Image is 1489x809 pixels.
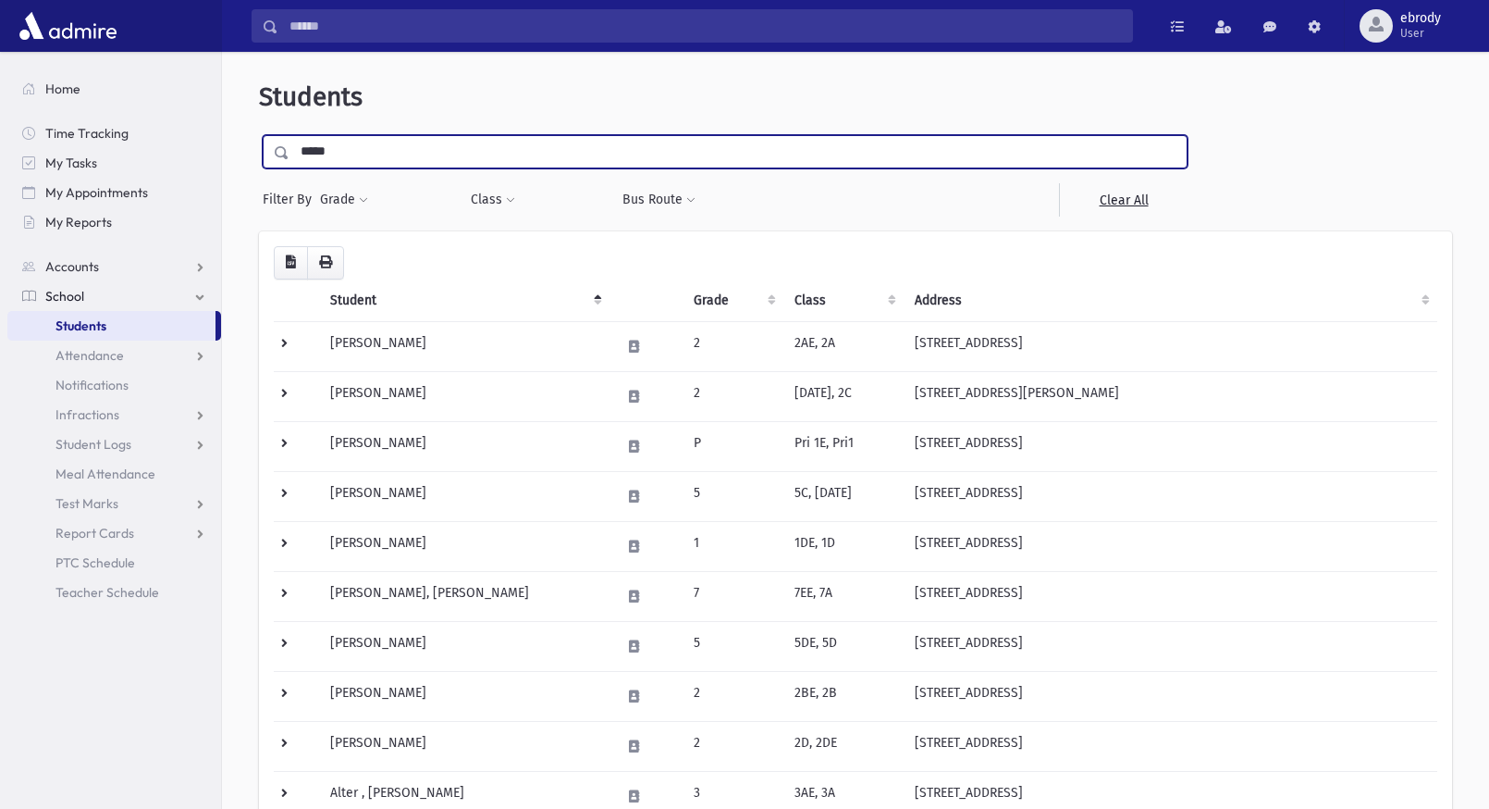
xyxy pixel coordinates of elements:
[45,125,129,142] span: Time Tracking
[1400,11,1441,26] span: ebrody
[783,721,903,771] td: 2D, 2DE
[470,183,516,217] button: Class
[55,584,159,601] span: Teacher Schedule
[55,317,106,334] span: Students
[1400,26,1441,41] span: User
[683,421,783,471] td: P
[319,721,609,771] td: [PERSON_NAME]
[7,518,221,548] a: Report Cards
[904,621,1437,671] td: [STREET_ADDRESS]
[55,406,119,423] span: Infractions
[319,471,609,521] td: [PERSON_NAME]
[904,471,1437,521] td: [STREET_ADDRESS]
[55,525,134,541] span: Report Cards
[45,214,112,230] span: My Reports
[904,321,1437,371] td: [STREET_ADDRESS]
[55,554,135,571] span: PTC Schedule
[307,246,344,280] button: Print
[55,436,131,453] span: Student Logs
[319,671,609,721] td: [PERSON_NAME]
[904,421,1437,471] td: [STREET_ADDRESS]
[683,280,783,322] th: Grade: activate to sort column ascending
[683,521,783,571] td: 1
[621,183,696,217] button: Bus Route
[319,621,609,671] td: [PERSON_NAME]
[683,371,783,421] td: 2
[7,548,221,578] a: PTC Schedule
[319,371,609,421] td: [PERSON_NAME]
[319,280,609,322] th: Student: activate to sort column descending
[45,258,99,275] span: Accounts
[274,246,308,280] button: CSV
[55,377,129,393] span: Notifications
[904,571,1437,621] td: [STREET_ADDRESS]
[7,578,221,607] a: Teacher Schedule
[7,118,221,148] a: Time Tracking
[904,671,1437,721] td: [STREET_ADDRESS]
[7,459,221,489] a: Meal Attendance
[683,571,783,621] td: 7
[783,621,903,671] td: 5DE, 5D
[7,489,221,518] a: Test Marks
[904,371,1437,421] td: [STREET_ADDRESS][PERSON_NAME]
[7,311,215,341] a: Students
[263,190,319,209] span: Filter By
[45,81,80,97] span: Home
[55,495,118,512] span: Test Marks
[904,721,1437,771] td: [STREET_ADDRESS]
[319,521,609,571] td: [PERSON_NAME]
[7,148,221,178] a: My Tasks
[7,74,221,104] a: Home
[45,155,97,171] span: My Tasks
[7,341,221,370] a: Attendance
[7,207,221,237] a: My Reports
[45,288,84,305] span: School
[7,400,221,429] a: Infractions
[683,671,783,721] td: 2
[55,347,124,364] span: Attendance
[1059,183,1188,217] a: Clear All
[783,371,903,421] td: [DATE], 2C
[783,521,903,571] td: 1DE, 1D
[783,421,903,471] td: Pri 1E, Pri1
[783,321,903,371] td: 2AE, 2A
[15,7,121,44] img: AdmirePro
[683,321,783,371] td: 2
[278,9,1132,43] input: Search
[319,421,609,471] td: [PERSON_NAME]
[7,252,221,281] a: Accounts
[683,471,783,521] td: 5
[319,183,369,217] button: Grade
[319,571,609,621] td: [PERSON_NAME], [PERSON_NAME]
[319,321,609,371] td: [PERSON_NAME]
[55,466,155,482] span: Meal Attendance
[45,184,148,201] span: My Appointments
[783,671,903,721] td: 2BE, 2B
[783,471,903,521] td: 5C, [DATE]
[7,178,221,207] a: My Appointments
[7,281,221,311] a: School
[783,280,903,322] th: Class: activate to sort column ascending
[904,521,1437,571] td: [STREET_ADDRESS]
[904,280,1437,322] th: Address: activate to sort column ascending
[7,429,221,459] a: Student Logs
[683,621,783,671] td: 5
[683,721,783,771] td: 2
[783,571,903,621] td: 7EE, 7A
[7,370,221,400] a: Notifications
[259,81,363,112] span: Students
